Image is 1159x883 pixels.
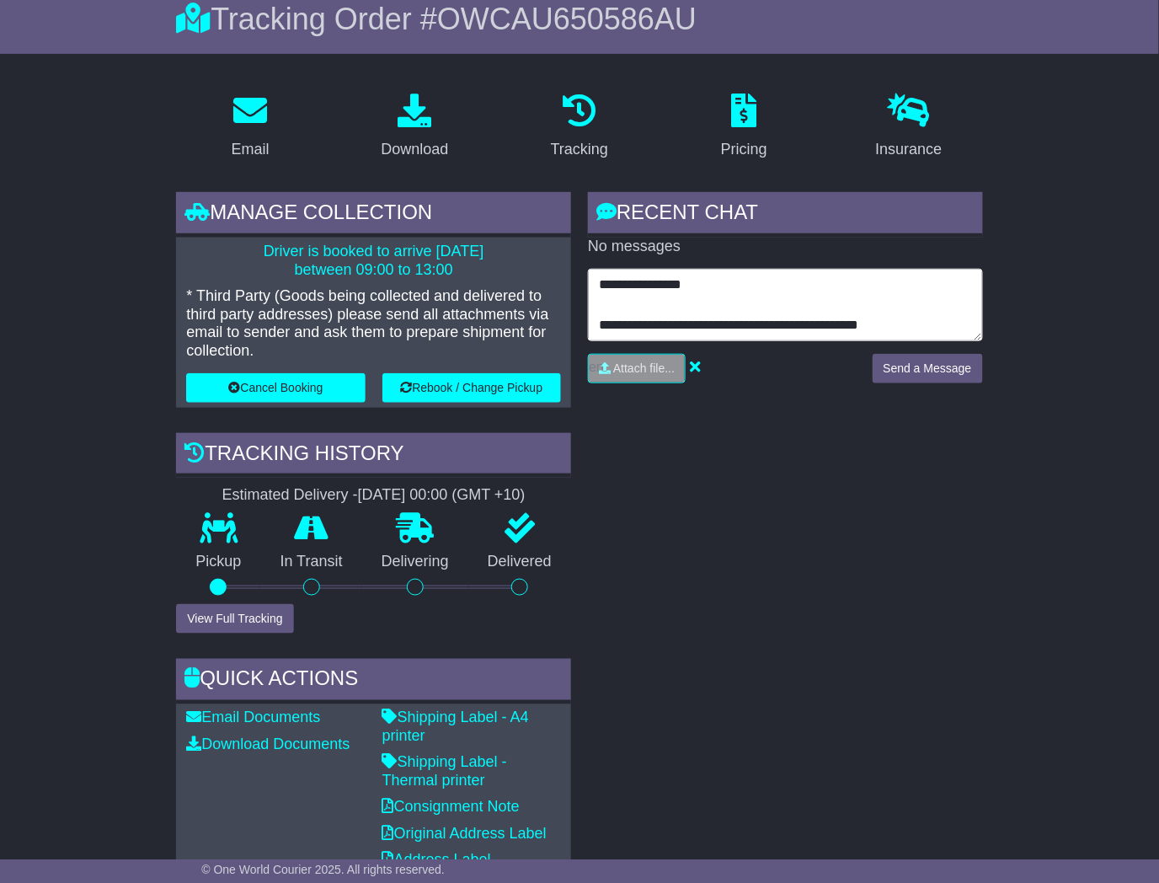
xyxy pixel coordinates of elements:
[382,799,520,816] a: Consignment Note
[551,138,608,161] div: Tracking
[176,1,982,37] div: Tracking Order #
[176,604,293,634] button: View Full Tracking
[186,287,561,360] p: * Third Party (Goods being collected and delivered to third party addresses) please send all atta...
[721,138,767,161] div: Pricing
[260,553,361,571] p: In Transit
[201,864,445,877] span: © One World Courier 2025. All rights reserved.
[186,373,365,403] button: Cancel Booking
[540,88,619,167] a: Tracking
[382,709,529,745] a: Shipping Label - A4 printer
[186,736,350,753] a: Download Documents
[232,138,270,161] div: Email
[864,88,953,167] a: Insurance
[875,138,942,161] div: Insurance
[176,192,571,238] div: Manage collection
[186,709,320,726] a: Email Documents
[588,238,983,256] p: No messages
[437,2,697,36] span: OWCAU650586AU
[468,553,571,571] p: Delivered
[176,433,571,479] div: Tracking history
[358,486,526,505] div: [DATE] 00:00 (GMT +10)
[382,852,491,869] a: Address Label
[588,192,983,238] div: RECENT CHAT
[382,826,547,843] a: Original Address Label
[371,88,460,167] a: Download
[710,88,778,167] a: Pricing
[362,553,468,571] p: Delivering
[221,88,280,167] a: Email
[176,659,571,704] div: Quick Actions
[382,754,507,789] a: Shipping Label - Thermal printer
[382,373,561,403] button: Rebook / Change Pickup
[176,486,571,505] div: Estimated Delivery -
[382,138,449,161] div: Download
[186,243,561,279] p: Driver is booked to arrive [DATE] between 09:00 to 13:00
[176,553,260,571] p: Pickup
[873,354,983,383] button: Send a Message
